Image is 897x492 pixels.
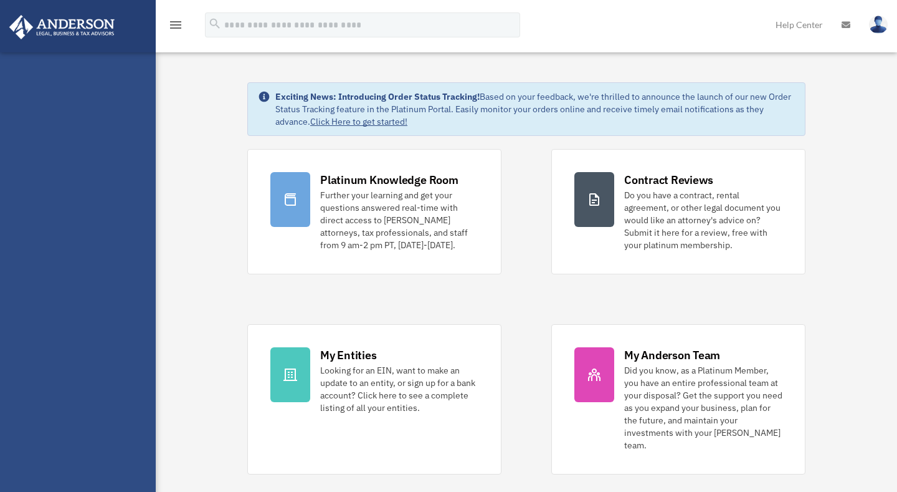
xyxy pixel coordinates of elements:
div: Platinum Knowledge Room [320,172,458,188]
div: Further your learning and get your questions answered real-time with direct access to [PERSON_NAM... [320,189,478,251]
div: Do you have a contract, rental agreement, or other legal document you would like an attorney's ad... [624,189,782,251]
strong: Exciting News: Introducing Order Status Tracking! [275,91,480,102]
a: My Entities Looking for an EIN, want to make an update to an entity, or sign up for a bank accoun... [247,324,501,475]
div: Based on your feedback, we're thrilled to announce the launch of our new Order Status Tracking fe... [275,90,795,128]
a: Click Here to get started! [310,116,407,127]
a: menu [168,22,183,32]
div: My Entities [320,347,376,363]
div: Looking for an EIN, want to make an update to an entity, or sign up for a bank account? Click her... [320,364,478,414]
div: Did you know, as a Platinum Member, you have an entire professional team at your disposal? Get th... [624,364,782,451]
div: Contract Reviews [624,172,713,188]
a: Contract Reviews Do you have a contract, rental agreement, or other legal document you would like... [551,149,805,274]
i: search [208,17,222,31]
div: My Anderson Team [624,347,720,363]
a: My Anderson Team Did you know, as a Platinum Member, you have an entire professional team at your... [551,324,805,475]
i: menu [168,17,183,32]
img: User Pic [869,16,888,34]
a: Platinum Knowledge Room Further your learning and get your questions answered real-time with dire... [247,149,501,274]
img: Anderson Advisors Platinum Portal [6,15,118,39]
